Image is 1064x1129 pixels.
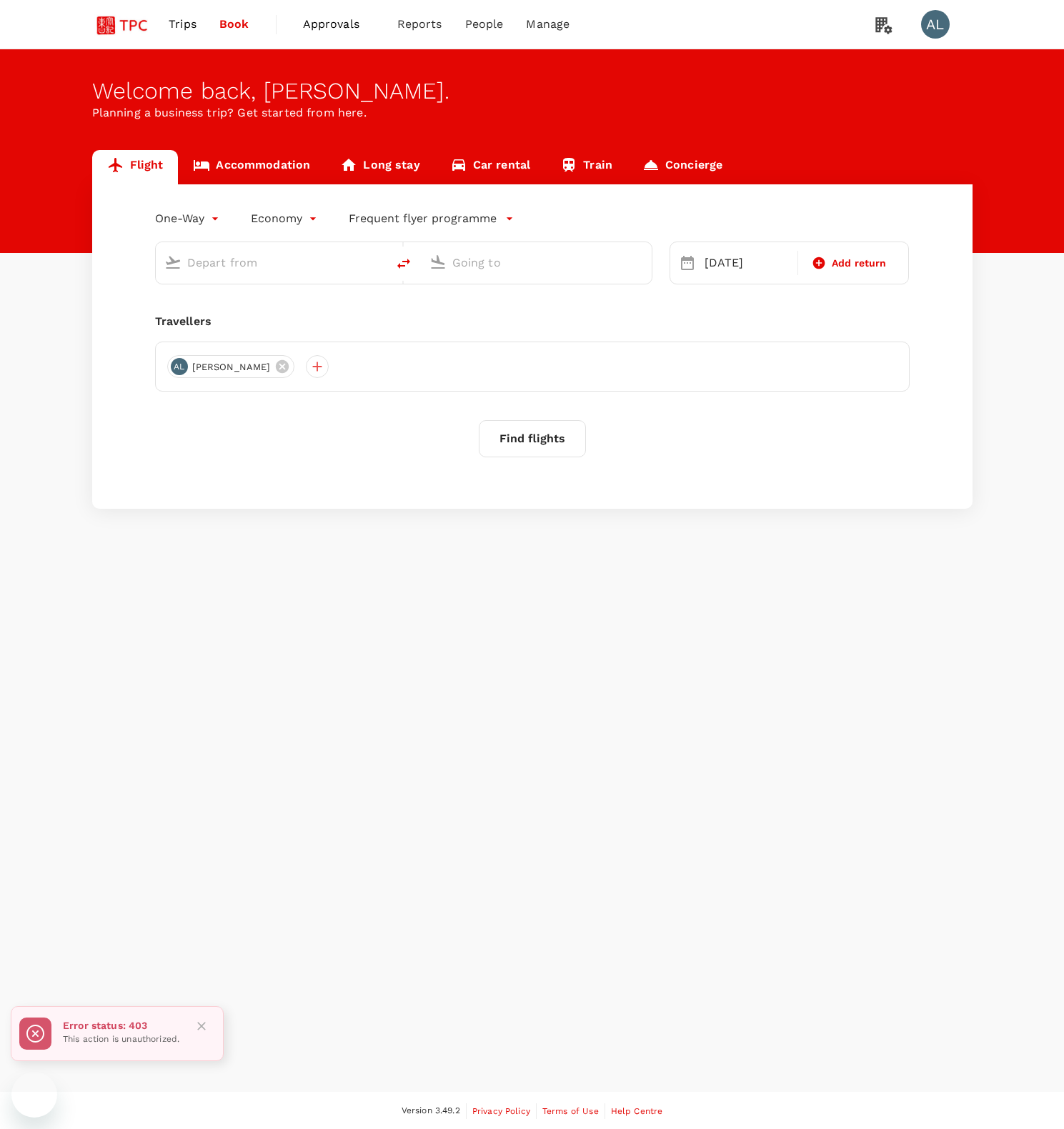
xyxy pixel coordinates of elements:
[526,16,570,33] span: Manage
[303,16,374,33] span: Approvals
[169,16,197,33] span: Trips
[11,1072,57,1118] iframe: Button to launch messaging window
[171,358,188,375] div: AL
[377,261,379,264] button: Open
[219,16,249,33] span: Book
[472,1103,530,1119] a: Privacy Policy
[832,256,887,271] span: Add return
[92,150,179,184] a: Flight
[349,210,514,227] button: Frequent flyer programme
[251,207,320,230] div: Economy
[92,104,973,121] p: Planning a business trip? Get started from here.
[472,1106,530,1116] span: Privacy Policy
[611,1103,663,1119] a: Help Centre
[387,247,421,281] button: delete
[479,420,586,457] button: Find flights
[642,261,645,264] button: Open
[191,1015,212,1037] button: Close
[611,1106,663,1116] span: Help Centre
[699,249,795,277] div: [DATE]
[187,252,357,274] input: Depart from
[402,1104,460,1118] span: Version 3.49.2
[465,16,504,33] span: People
[397,16,442,33] span: Reports
[545,150,627,184] a: Train
[349,210,497,227] p: Frequent flyer programme
[63,1018,179,1033] p: Error status: 403
[435,150,546,184] a: Car rental
[542,1106,599,1116] span: Terms of Use
[542,1103,599,1119] a: Terms of Use
[921,10,950,39] div: AL
[92,78,973,104] div: Welcome back , [PERSON_NAME] .
[155,207,222,230] div: One-Way
[92,9,158,40] img: Tsao Pao Chee Group Pte Ltd
[155,313,910,330] div: Travellers
[325,150,434,184] a: Long stay
[178,150,325,184] a: Accommodation
[63,1033,179,1047] p: This action is unauthorized.
[167,355,295,378] div: AL[PERSON_NAME]
[627,150,737,184] a: Concierge
[184,360,279,374] span: [PERSON_NAME]
[452,252,622,274] input: Going to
